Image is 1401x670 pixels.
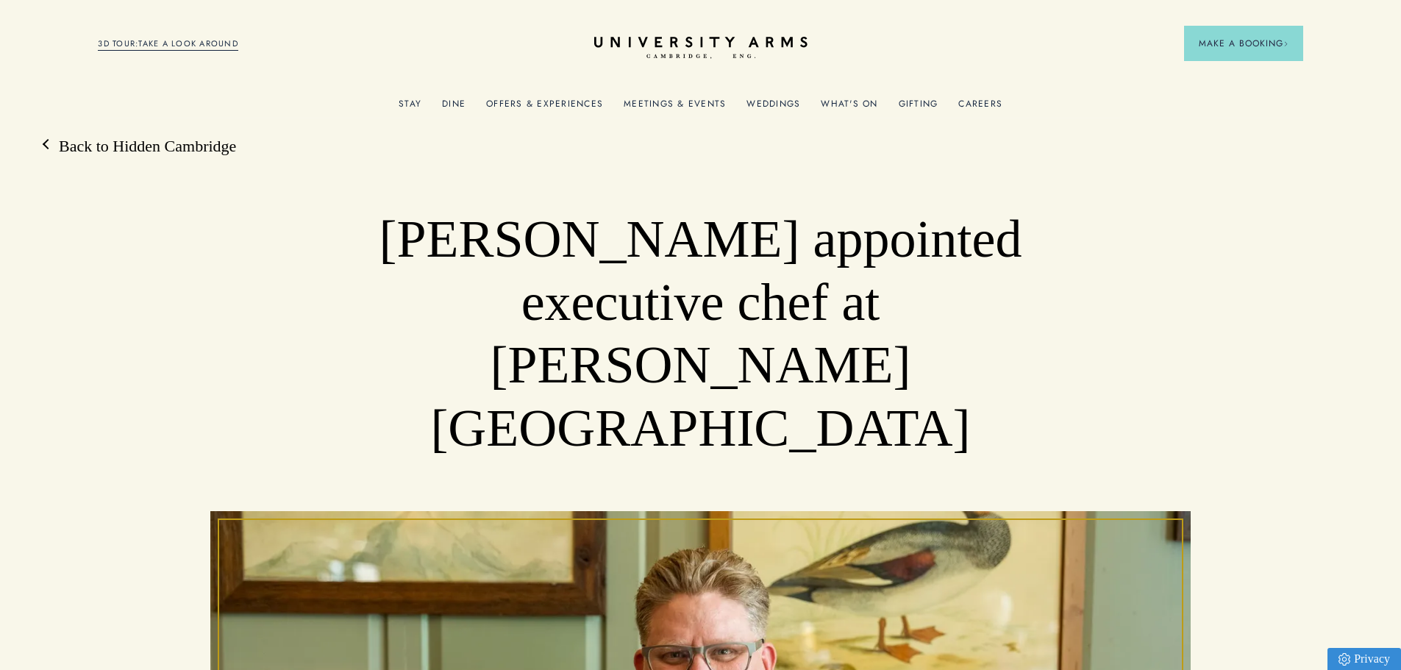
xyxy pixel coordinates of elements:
[399,99,421,118] a: Stay
[594,37,808,60] a: Home
[1199,37,1288,50] span: Make a Booking
[1184,26,1303,61] button: Make a BookingArrow icon
[308,208,1093,460] h1: [PERSON_NAME] appointed executive chef at [PERSON_NAME][GEOGRAPHIC_DATA]
[624,99,726,118] a: Meetings & Events
[442,99,466,118] a: Dine
[1283,41,1288,46] img: Arrow icon
[821,99,877,118] a: What's On
[44,135,236,157] a: Back to Hidden Cambridge
[899,99,938,118] a: Gifting
[1327,648,1401,670] a: Privacy
[746,99,800,118] a: Weddings
[1338,653,1350,666] img: Privacy
[958,99,1002,118] a: Careers
[98,38,238,51] a: 3D TOUR:TAKE A LOOK AROUND
[486,99,603,118] a: Offers & Experiences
